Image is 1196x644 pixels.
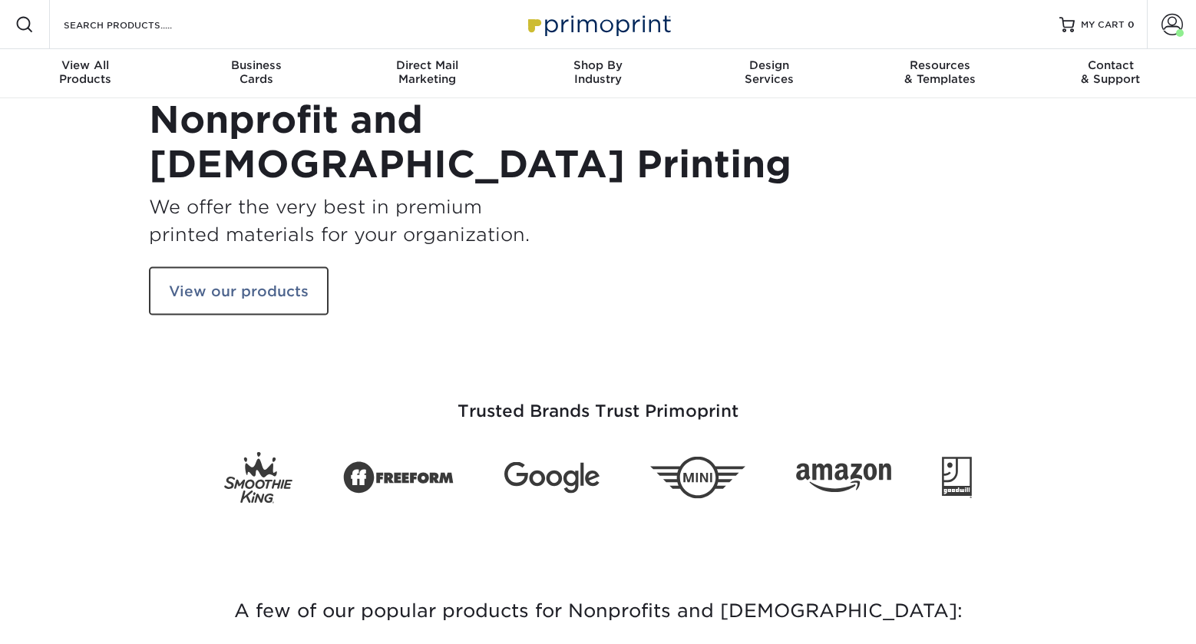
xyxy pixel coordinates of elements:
span: Direct Mail [342,58,513,72]
span: MY CART [1081,18,1125,31]
span: Resources [854,58,1026,72]
h1: Nonprofit and [DEMOGRAPHIC_DATA] Printing [149,98,586,187]
a: Resources& Templates [854,49,1026,98]
img: Goodwill [942,457,972,498]
a: View our products [149,266,329,315]
div: Cards [171,58,342,86]
div: Marketing [342,58,513,86]
img: Google [504,462,600,494]
div: & Support [1025,58,1196,86]
div: & Templates [854,58,1026,86]
a: DesignServices [683,49,854,98]
span: 0 [1128,19,1135,30]
div: Services [683,58,854,86]
h3: We offer the very best in premium printed materials for your organization. [149,193,586,248]
input: SEARCH PRODUCTS..... [62,15,212,34]
a: Contact& Support [1025,49,1196,98]
a: Shop ByIndustry [513,49,684,98]
img: Freeform [343,453,454,502]
a: BusinessCards [171,49,342,98]
span: Business [171,58,342,72]
img: Amazon [796,463,891,492]
span: Shop By [513,58,684,72]
img: Primoprint [521,8,675,41]
span: Contact [1025,58,1196,72]
h3: Trusted Brands Trust Primoprint [149,365,1047,440]
a: Direct MailMarketing [342,49,513,98]
img: Mini [650,457,745,499]
img: Smoothie King [224,452,292,504]
div: Industry [513,58,684,86]
span: Design [683,58,854,72]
